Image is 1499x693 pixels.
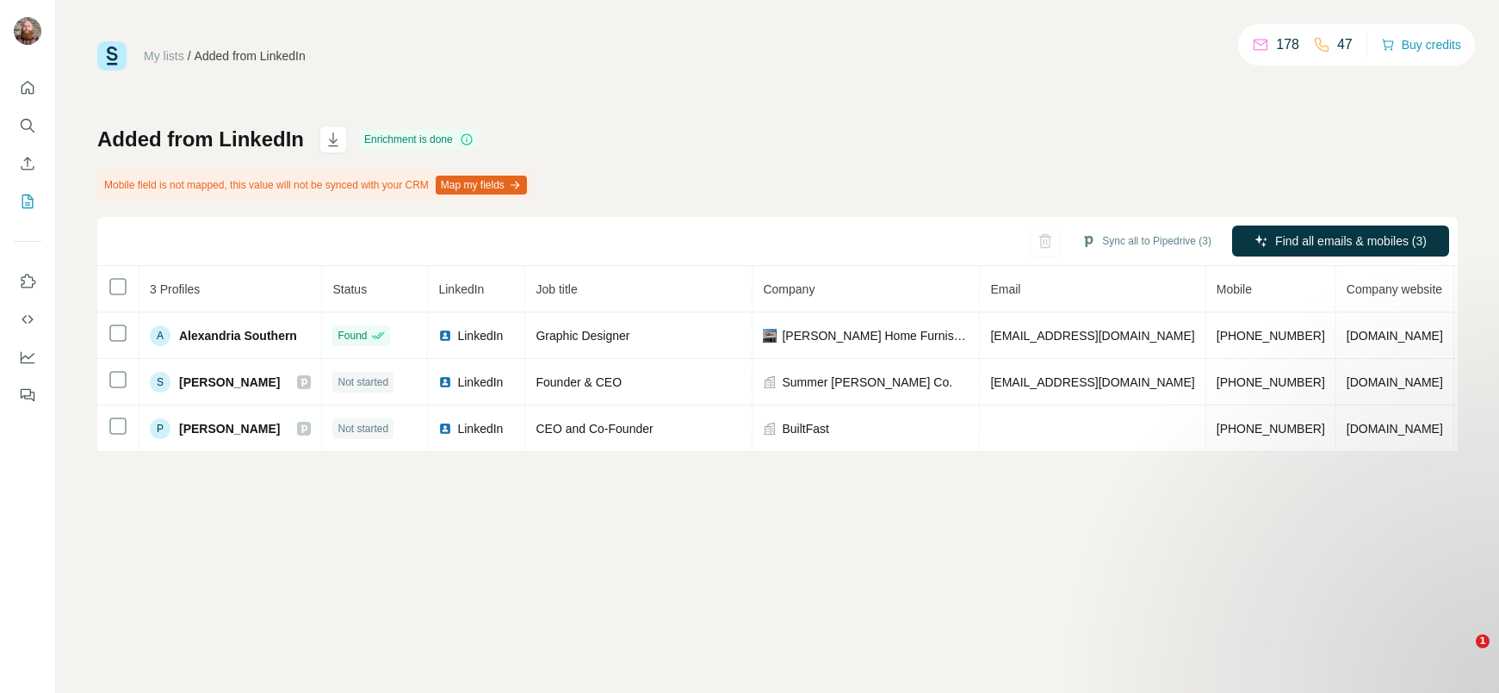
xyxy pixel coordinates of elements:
span: [PHONE_NUMBER] [1217,375,1325,389]
span: Email [990,282,1020,296]
button: Dashboard [14,342,41,373]
div: P [150,418,170,439]
span: Job title [536,282,577,296]
button: Use Surfe on LinkedIn [14,266,41,297]
span: Graphic Designer [536,329,629,343]
p: 178 [1276,34,1299,55]
button: Feedback [14,380,41,411]
li: / [188,47,191,65]
button: Use Surfe API [14,304,41,335]
img: Avatar [14,17,41,45]
span: LinkedIn [438,282,484,296]
span: 1 [1476,634,1490,648]
span: Not started [338,374,388,390]
div: Added from LinkedIn [195,47,306,65]
span: [PHONE_NUMBER] [1217,329,1325,343]
span: BuiltFast [782,420,828,437]
span: Summer [PERSON_NAME] Co. [782,374,952,391]
span: LinkedIn [457,420,503,437]
div: Enrichment is done [359,129,479,150]
p: 47 [1337,34,1353,55]
span: Not started [338,421,388,436]
span: 3 Profiles [150,282,200,296]
div: S [150,372,170,393]
span: Status [332,282,367,296]
span: [PERSON_NAME] [179,374,280,391]
span: LinkedIn [457,327,503,344]
span: Alexandria Southern [179,327,297,344]
img: Surfe Logo [97,41,127,71]
button: Enrich CSV [14,148,41,179]
button: Search [14,110,41,141]
button: Map my fields [436,176,527,195]
img: LinkedIn logo [438,329,452,343]
span: [PERSON_NAME] [179,420,280,437]
h1: Added from LinkedIn [97,126,304,153]
button: Find all emails & mobiles (3) [1232,226,1449,257]
div: Mobile field is not mapped, this value will not be synced with your CRM [97,170,530,200]
button: Buy credits [1381,33,1461,57]
button: Sync all to Pipedrive (3) [1069,228,1223,254]
button: My lists [14,186,41,217]
a: My lists [144,49,184,63]
iframe: Intercom live chat [1440,634,1482,676]
div: A [150,325,170,346]
span: Mobile [1217,282,1252,296]
span: [DOMAIN_NAME] [1347,375,1443,389]
img: LinkedIn logo [438,375,452,389]
img: LinkedIn logo [438,422,452,436]
span: Found [338,328,367,343]
span: Company website [1347,282,1442,296]
span: [EMAIL_ADDRESS][DOMAIN_NAME] [990,329,1194,343]
button: Quick start [14,72,41,103]
span: Founder & CEO [536,375,622,389]
span: LinkedIn [457,374,503,391]
span: Company [763,282,815,296]
img: company-logo [763,329,777,343]
span: Find all emails & mobiles (3) [1275,232,1427,250]
span: [EMAIL_ADDRESS][DOMAIN_NAME] [990,375,1194,389]
span: [PERSON_NAME] Home Furnishings Inc [782,327,969,344]
span: CEO and Co-Founder [536,422,653,436]
span: [DOMAIN_NAME] [1347,329,1443,343]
